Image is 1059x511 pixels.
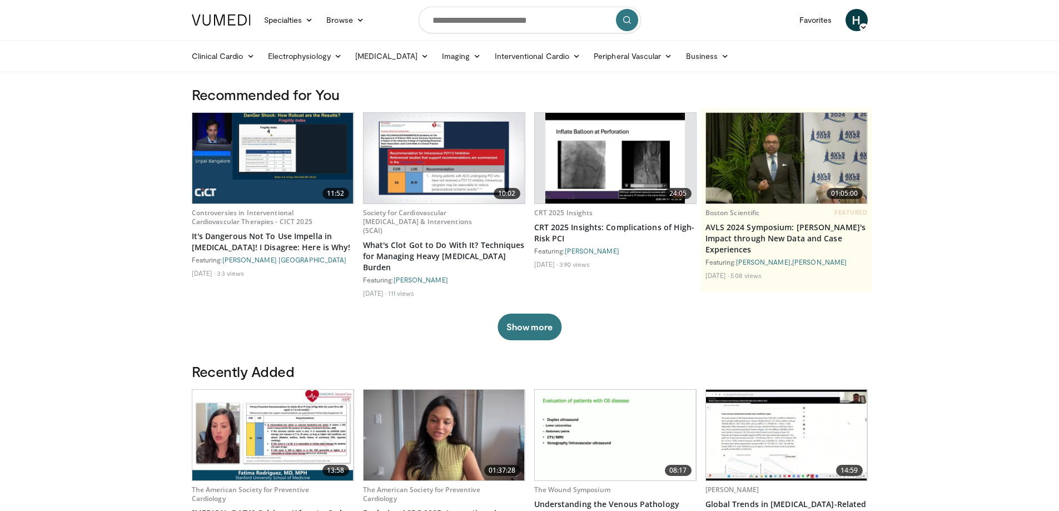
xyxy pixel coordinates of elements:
[185,45,261,67] a: Clinical Cardio
[363,289,387,297] li: [DATE]
[261,45,349,67] a: Electrophysiology
[498,314,561,340] button: Show more
[827,188,863,199] span: 01:05:00
[793,9,839,31] a: Favorites
[534,208,593,217] a: CRT 2025 Insights
[364,390,525,480] a: 01:37:28
[535,390,696,480] a: 08:17
[705,485,759,494] a: [PERSON_NAME]
[565,247,619,255] a: [PERSON_NAME]
[192,208,312,226] a: Controversies in Interventional Cardiovascular Therapies - CICT 2025
[534,222,697,244] a: CRT 2025 Insights: Complications of High-Risk PCI
[665,188,692,199] span: 24:05
[730,271,762,280] li: 508 views
[192,485,309,503] a: The American Society for Preventive Cardiology
[836,465,863,476] span: 14:59
[192,255,354,264] div: Featuring:
[364,113,525,204] img: 9bafbb38-b40d-4e9d-b4cb-9682372bf72c.620x360_q85_upscale.jpg
[706,390,867,480] a: 14:59
[322,465,349,476] span: 13:58
[349,45,435,67] a: [MEDICAL_DATA]
[192,14,251,26] img: VuMedi Logo
[706,113,867,204] a: 01:05:00
[545,113,685,204] img: e2da8e4d-ee57-40f0-a4dc-78538309bdad.620x360_q85_upscale.jpg
[705,208,760,217] a: Boston Scientific
[736,258,790,266] a: [PERSON_NAME]
[394,276,448,284] a: [PERSON_NAME]
[534,485,610,494] a: The Wound Symposium
[192,113,354,204] img: ad639188-bf21-463b-a799-85e4bc162651.620x360_q85_upscale.jpg
[192,86,868,103] h3: Recommended for You
[320,9,371,31] a: Browse
[419,7,641,33] input: Search topics, interventions
[192,363,868,380] h3: Recently Added
[364,390,525,480] img: 65187a12-683a-4670-aab9-1947a8c5148c.620x360_q85_upscale.jpg
[484,465,520,476] span: 01:37:28
[192,113,354,204] a: 11:52
[587,45,679,67] a: Peripheral Vascular
[257,9,320,31] a: Specialties
[706,113,867,204] img: 607839b9-54d4-4fb2-9520-25a5d2532a31.620x360_q85_upscale.jpg
[705,222,868,255] a: AVLS 2024 Symposium: [PERSON_NAME]'s Impact through New Data and Case Experiences
[534,246,697,255] div: Featuring:
[488,45,588,67] a: Interventional Cardio
[706,390,867,480] img: 1c6a4e90-4a61-41a6-b0c0-5b9170d54451.620x360_q85_upscale.jpg
[559,260,590,269] li: 390 views
[534,260,558,269] li: [DATE]
[679,45,736,67] a: Business
[792,258,847,266] a: [PERSON_NAME]
[192,269,216,277] li: [DATE]
[834,209,867,216] span: FEATURED
[222,256,347,264] a: [PERSON_NAME] [GEOGRAPHIC_DATA]
[217,269,244,277] li: 33 views
[846,9,868,31] a: H
[322,188,349,199] span: 11:52
[363,485,480,503] a: The American Society for Preventive Cardiology
[494,188,520,199] span: 10:02
[192,390,354,480] a: 13:58
[192,390,354,480] img: 2bd39402-6386-41d4-8284-c73209d66970.620x360_q85_upscale.jpg
[535,113,696,204] a: 24:05
[705,271,729,280] li: [DATE]
[705,257,868,266] div: Featuring: ,
[435,45,488,67] a: Imaging
[363,275,525,284] div: Featuring:
[363,240,525,273] a: What's Clot Got to Do With It? Techniques for Managing Heavy [MEDICAL_DATA] Burden
[363,208,473,235] a: Society for Cardiovascular [MEDICAL_DATA] & Interventions (SCAI)
[364,113,525,204] a: 10:02
[535,390,696,480] img: 97ba5849-e62a-4f19-9ffe-63c221b2d685.620x360_q85_upscale.jpg
[665,465,692,476] span: 08:17
[192,231,354,253] a: It's Dangerous Not To Use Impella in [MEDICAL_DATA]! I Disagree: Here is Why!
[388,289,414,297] li: 111 views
